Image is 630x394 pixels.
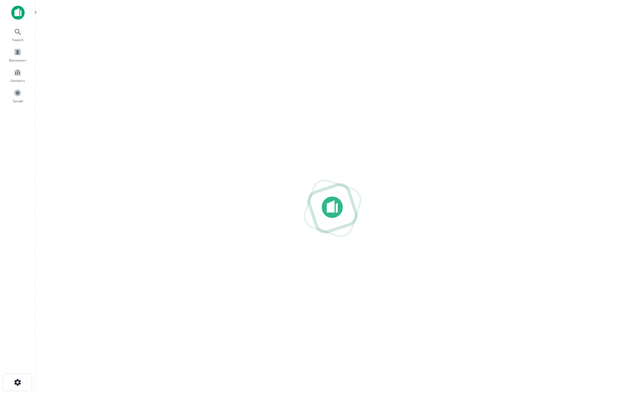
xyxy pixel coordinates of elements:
[11,78,25,83] span: Contacts
[11,6,25,20] img: capitalize-icon.png
[13,98,23,104] span: Saved
[12,37,24,43] span: Search
[2,86,33,105] a: Saved
[2,45,33,64] a: Borrowers
[595,338,630,371] iframe: Chat Widget
[2,25,33,44] a: Search
[9,57,26,63] span: Borrowers
[2,66,33,85] a: Contacts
